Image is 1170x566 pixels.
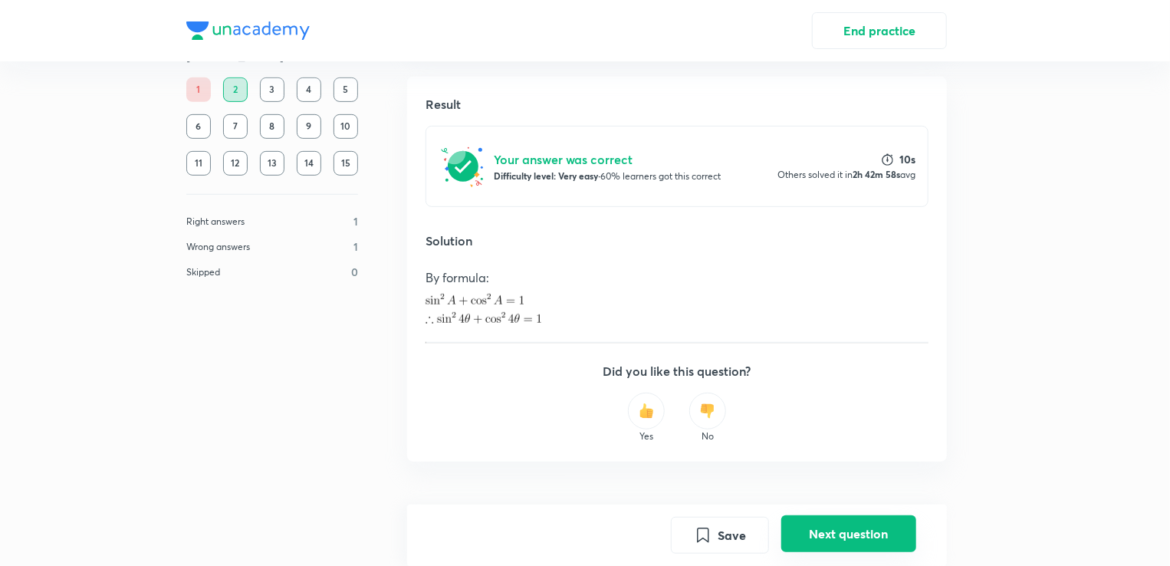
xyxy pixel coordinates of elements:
[186,114,211,139] div: 6
[777,167,915,182] p: Others solved it in avg
[426,294,524,305] img: \sin ^{2} A+\cos ^{2} A = 1
[781,515,916,552] button: Next question
[260,114,284,139] div: 8
[353,239,358,255] p: 1
[334,151,358,176] div: 15
[494,169,721,183] p: 60% learners got this correct
[186,77,211,102] div: 1
[426,95,928,114] h5: Result
[494,150,721,169] h5: Your answer was correct
[812,12,947,49] button: End practice
[334,77,358,102] div: 5
[677,429,738,443] p: No
[353,213,358,229] p: 1
[223,114,248,139] div: 7
[297,77,321,102] div: 4
[494,169,600,182] strong: Difficulty level: Very easy ·
[260,77,284,102] div: 3
[700,403,715,419] img: thumbs down
[426,232,928,250] h5: Solution
[426,312,541,324] img: \therefore \sin ^{2} 4 \theta+\cos ^{2} 4 \theta=1
[426,362,928,380] h5: Did you like this question?
[439,142,488,191] img: right
[334,114,358,139] div: 10
[186,151,211,176] div: 11
[671,517,769,554] button: Save
[297,114,321,139] div: 9
[260,151,284,176] div: 13
[186,240,250,254] p: Wrong answers
[186,265,220,279] p: Skipped
[639,403,654,419] img: thumbs up
[223,77,248,102] div: 2
[426,268,928,287] p: By formula:
[616,429,677,443] p: Yes
[186,21,310,40] img: Company Logo
[223,151,248,176] div: 12
[899,152,915,166] strong: 10s
[186,215,245,229] p: Right answers
[297,151,321,176] div: 14
[351,264,358,280] p: 0
[882,153,893,166] img: stopwatch icon
[853,168,900,180] strong: 2h 42m 58s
